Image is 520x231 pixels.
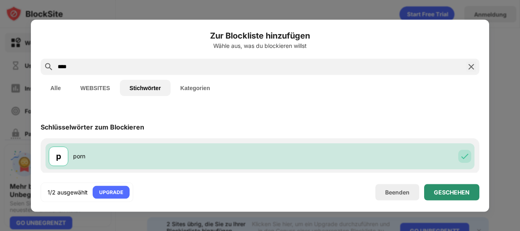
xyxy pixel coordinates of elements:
[56,150,61,162] div: p
[171,80,220,96] button: Kategorien
[71,80,120,96] button: WEBSITES
[73,152,260,160] div: porn
[48,188,88,196] div: 1/2 ausgewählt
[41,29,479,41] h6: Zur Blockliste hinzufügen
[99,188,123,196] div: UPGRADE
[41,123,144,131] div: Schlüsselwörter zum Blockieren
[41,80,71,96] button: Alle
[385,189,409,196] div: Beenden
[41,42,479,49] div: Wähle aus, was du blockieren willst
[466,62,476,71] img: search-close
[44,62,54,71] img: search.svg
[434,189,470,195] div: GESCHEHEN
[120,80,171,96] button: Stichwörter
